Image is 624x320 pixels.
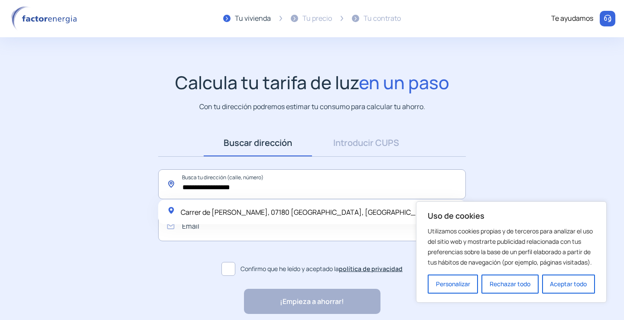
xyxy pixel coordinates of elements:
[204,129,312,156] a: Buscar dirección
[542,275,595,294] button: Aceptar todo
[416,201,607,303] div: Uso de cookies
[359,70,449,94] span: en un paso
[481,275,538,294] button: Rechazar todo
[175,72,449,93] h1: Calcula tu tarifa de luz
[167,206,175,215] img: location-pin-green.svg
[364,13,401,24] div: Tu contrato
[9,6,82,31] img: logo factor
[199,101,425,112] p: Con tu dirección podremos estimar tu consumo para calcular tu ahorro.
[339,265,403,273] a: política de privacidad
[181,207,436,217] span: Carrer de [PERSON_NAME], 07180 [GEOGRAPHIC_DATA], [GEOGRAPHIC_DATA]
[603,14,612,23] img: llamar
[235,13,271,24] div: Tu vivienda
[428,226,595,268] p: Utilizamos cookies propias y de terceros para analizar el uso del sitio web y mostrarte publicida...
[428,210,595,221] p: Uso de cookies
[240,264,403,274] span: Confirmo que he leído y aceptado la
[551,13,593,24] div: Te ayudamos
[312,129,420,156] a: Introducir CUPS
[428,275,478,294] button: Personalizar
[302,13,332,24] div: Tu precio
